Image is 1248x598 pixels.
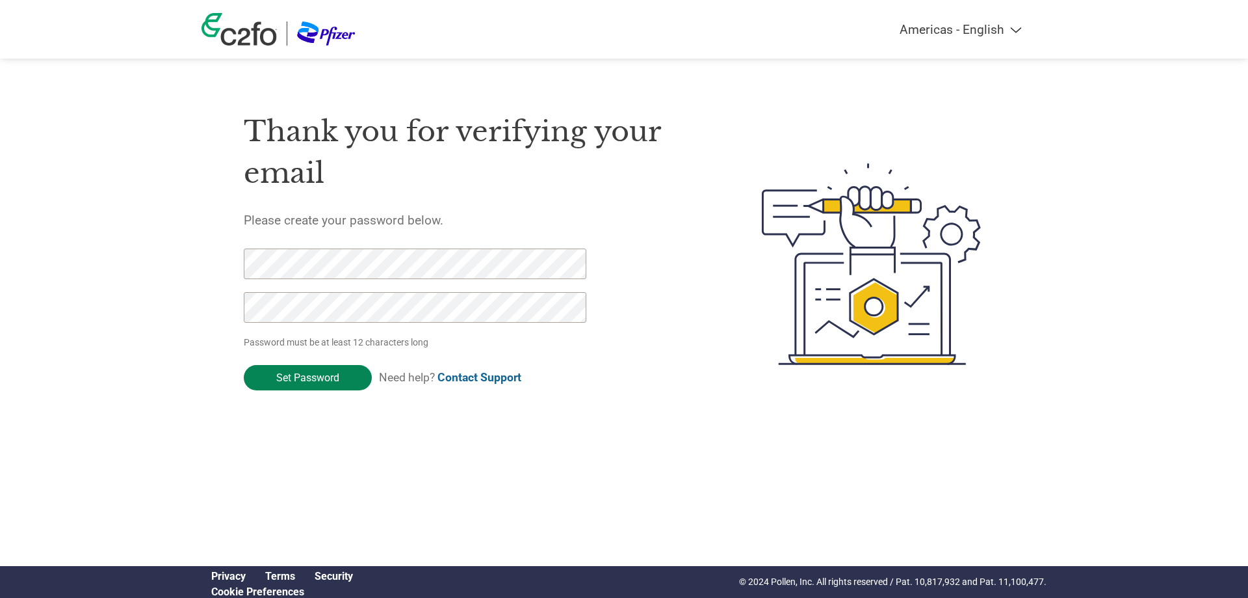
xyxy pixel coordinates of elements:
div: Open Cookie Preferences Modal [201,586,363,598]
input: Set Password [244,365,372,390]
a: Privacy [211,570,246,582]
img: Pfizer [297,21,356,46]
a: Terms [265,570,295,582]
a: Cookie Preferences, opens a dedicated popup modal window [211,586,304,598]
p: Password must be at least 12 characters long [244,336,591,349]
a: Security [315,570,353,582]
p: © 2024 Pollen, Inc. All rights reserved / Pat. 10,817,932 and Pat. 11,100,477. [739,575,1046,589]
img: c2fo logo [201,13,277,46]
img: create-password [738,92,1005,437]
h1: Thank you for verifying your email [244,111,700,195]
span: Need help? [379,371,521,384]
a: Contact Support [437,371,521,384]
h5: Please create your password below. [244,213,700,228]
